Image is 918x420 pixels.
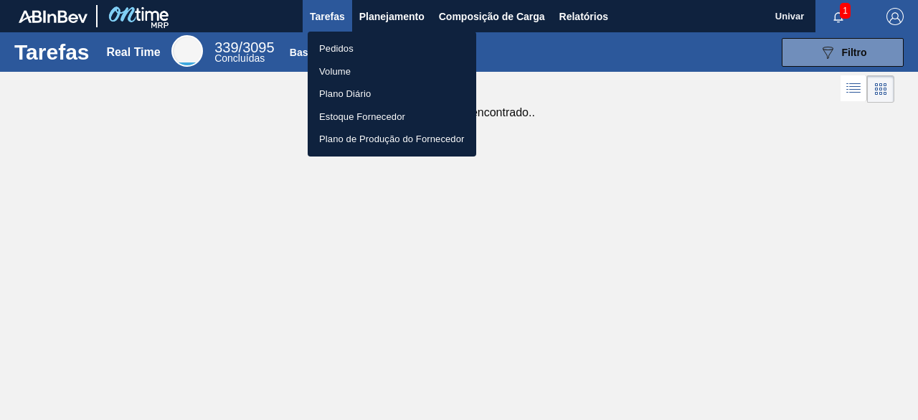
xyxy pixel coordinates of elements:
[308,128,476,151] a: Plano de Produção do Fornecedor
[308,60,476,83] a: Volume
[308,106,476,129] a: Estoque Fornecedor
[308,83,476,106] a: Plano Diário
[308,37,476,60] a: Pedidos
